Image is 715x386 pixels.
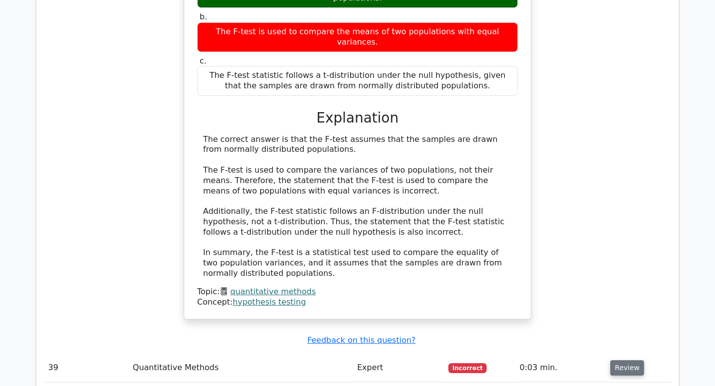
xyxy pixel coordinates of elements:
[448,363,487,373] span: Incorrect
[197,66,518,96] div: The F-test statistic follows a t-distribution under the null hypothesis, given that the samples a...
[129,354,353,382] td: Quantitative Methods
[203,134,512,279] div: The correct answer is that the F-test assumes that the samples are drawn from normally distribute...
[230,287,316,296] a: quantitative methods
[203,110,512,127] h3: Explanation
[44,354,129,382] td: 39
[200,56,207,65] span: c.
[233,297,306,307] a: hypothesis testing
[307,335,416,345] a: Feedback on this question?
[197,287,518,297] div: Topic:
[197,22,518,52] div: The F-test is used to compare the means of two populations with equal variances.
[610,360,644,376] button: Review
[200,12,207,21] span: b.
[353,354,444,382] td: Expert
[197,297,518,308] div: Concept:
[516,354,607,382] td: 0:03 min.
